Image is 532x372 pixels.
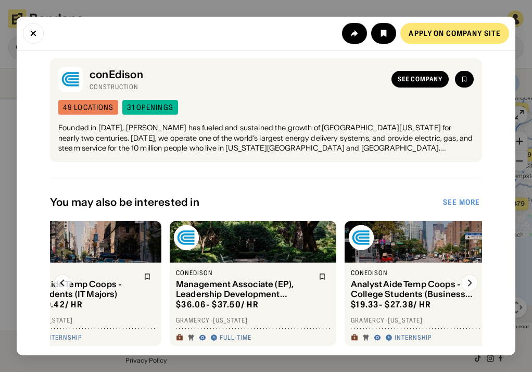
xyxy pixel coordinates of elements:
[127,104,173,111] div: 31 openings
[220,333,251,342] div: Full-time
[58,67,83,92] img: conEdison logo
[398,76,442,82] div: See company
[349,225,374,250] img: conEdison logo
[176,269,312,277] div: conEdison
[58,123,474,154] div: Founded in [DATE], [PERSON_NAME] has fueled and sustained the growth of [GEOGRAPHIC_DATA][US_STAT...
[174,225,199,250] img: conEdison logo
[63,104,113,111] div: 49 locations
[176,299,259,310] div: $ 36.06 - $37.50 / hr
[176,316,330,325] div: Gramercy · [US_STATE]
[23,23,44,44] button: Close
[443,199,480,206] div: See more
[1,316,155,325] div: Gramercy · [US_STATE]
[176,279,312,299] div: Management Associate (EP), Leadership Development Program (LDP)
[351,316,505,325] div: Gramercy · [US_STATE]
[90,83,385,91] div: Construction
[351,299,431,310] div: $ 19.33 - $27.38 / hr
[54,275,71,291] img: Left Arrow
[90,68,385,81] div: conEdison
[1,269,137,277] div: conEdison
[461,275,478,291] img: Right Arrow
[351,269,487,277] div: conEdison
[395,333,432,342] div: Internship
[45,333,82,342] div: Internship
[351,279,487,299] div: Analyst Aide Temp Coops - College Students (Business Majors)
[409,30,501,37] div: Apply on company site
[50,196,441,208] div: You may also be interested in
